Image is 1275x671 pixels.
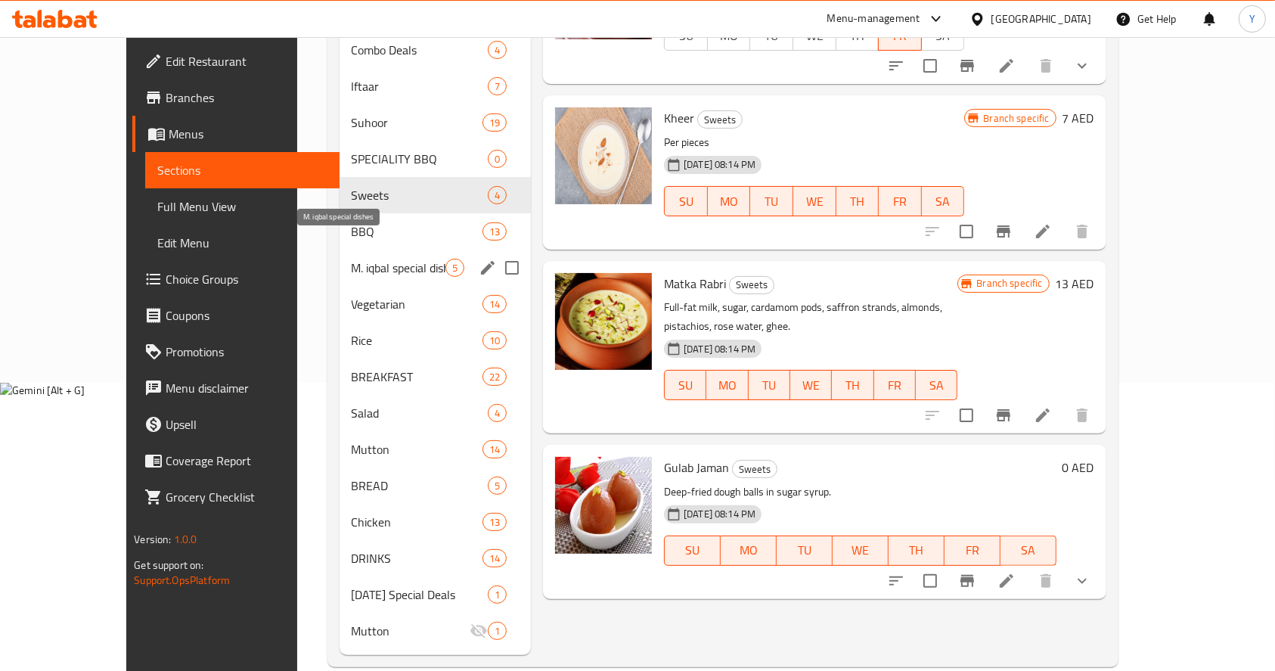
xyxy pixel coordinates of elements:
a: Sections [145,152,340,188]
span: WE [796,374,826,396]
span: Matka Rabri [664,272,726,295]
button: delete [1064,213,1100,250]
div: BREAKFAST [352,368,482,386]
span: MO [727,539,771,561]
span: Select to update [914,565,946,597]
div: Rice10 [340,322,532,359]
span: Edit Restaurant [166,52,327,70]
button: Branch-specific-item [949,563,985,599]
span: TH [895,539,938,561]
span: Upsell [166,415,327,433]
span: Vegetarian [352,295,482,313]
a: Support.OpsPlatform [134,570,230,590]
div: items [488,622,507,640]
div: BBQ13 [340,213,532,250]
div: DRINKS14 [340,540,532,576]
span: 4 [489,188,506,203]
div: items [488,404,507,422]
button: sort-choices [878,48,914,84]
span: [DATE] 08:14 PM [678,507,762,521]
button: FR [874,370,916,400]
span: SU [671,374,700,396]
div: Iftaar [352,77,488,95]
div: Iftaar7 [340,68,532,104]
a: Branches [132,79,340,116]
span: 1 [489,624,506,638]
span: SA [928,25,959,47]
img: Gulab Jaman [555,457,652,554]
div: Salad4 [340,395,532,431]
span: FR [880,374,910,396]
button: TH [836,186,879,216]
img: Matka Rabri [555,273,652,370]
span: SPECIALITY BBQ [352,150,488,168]
span: SU [671,25,702,47]
div: Combo Deals4 [340,32,532,68]
div: BREAD5 [340,468,532,504]
a: Edit menu item [1034,222,1052,241]
a: Edit menu item [997,57,1016,75]
button: MO [706,370,748,400]
a: Menus [132,116,340,152]
span: TH [838,374,867,396]
img: Kheer [555,107,652,204]
button: SA [1000,536,1056,566]
span: [DATE] 08:14 PM [678,157,762,172]
button: TH [832,370,873,400]
span: BREAD [352,477,488,495]
span: 13 [483,515,506,530]
div: items [482,368,507,386]
div: Mutton14 [340,431,532,468]
button: Branch-specific-item [985,213,1022,250]
p: Deep-fried dough balls in sugar syrup. [664,483,1056,502]
button: sort-choices [878,563,914,599]
button: Branch-specific-item [949,48,985,84]
span: BBQ [352,222,482,241]
div: [DATE] Special Deals1 [340,576,532,613]
span: Grocery Checklist [166,488,327,506]
span: SA [1007,539,1050,561]
span: SU [671,191,702,213]
svg: Inactive section [470,622,488,640]
div: M. iqbal special dishes5edit [340,250,532,286]
span: Sweets [733,461,777,478]
span: 14 [483,297,506,312]
span: 14 [483,443,506,457]
span: Mutton [352,622,470,640]
span: Rice [352,331,482,349]
div: Sweets4 [340,177,532,213]
span: TH [842,191,873,213]
a: Upsell [132,406,340,443]
span: Suhoor [352,113,482,132]
span: Gulab Jaman [664,456,729,479]
h6: 13 AED [1056,273,1094,294]
span: WE [799,191,830,213]
span: Get support on: [134,555,203,575]
svg: Show Choices [1073,57,1091,75]
button: SU [664,536,721,566]
span: TU [756,25,787,47]
span: 19 [483,116,506,130]
div: items [482,331,507,349]
div: Sweets [697,110,743,129]
button: SU [664,186,708,216]
div: Chicken [352,513,482,531]
div: Salad [352,404,488,422]
a: Coverage Report [132,443,340,479]
span: FR [885,25,916,47]
span: Branch specific [977,111,1055,126]
div: items [482,513,507,531]
span: Mutton [352,440,482,458]
span: Menu disclaimer [166,379,327,397]
div: Combo Deals [352,41,488,59]
button: delete [1064,397,1100,433]
a: Promotions [132,334,340,370]
span: DRINKS [352,549,482,567]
